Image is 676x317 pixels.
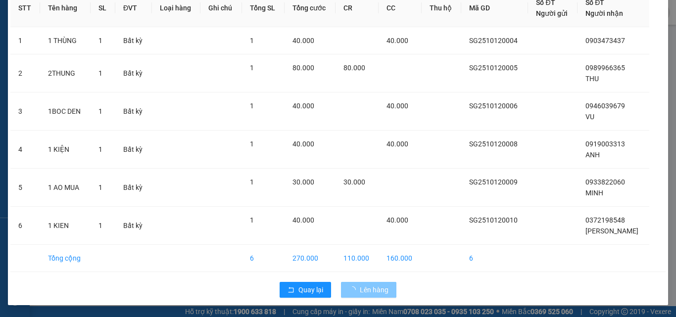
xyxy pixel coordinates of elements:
span: 30.000 [292,178,314,186]
span: 1 [98,107,102,115]
span: 1 [250,216,254,224]
td: 1 [10,27,40,54]
td: Bất kỳ [115,92,152,131]
span: Người nhận [585,9,623,17]
span: 0919003313 [585,140,625,148]
span: [PERSON_NAME] [585,227,638,235]
button: Lên hàng [341,282,396,298]
span: 1 [98,145,102,153]
span: 1 [98,37,102,45]
span: 80.000 [343,64,365,72]
span: 0989966365 [585,64,625,72]
span: 40.000 [386,216,408,224]
button: rollbackQuay lại [280,282,331,298]
span: 1 [250,140,254,148]
td: 6 [461,245,528,272]
td: 1 THÙNG [40,27,91,54]
span: SG2510120005 [469,64,518,72]
td: Tổng cộng [40,245,91,272]
td: 110.000 [336,245,379,272]
span: 1 [98,183,102,191]
span: 40.000 [292,102,314,110]
span: 40.000 [292,37,314,45]
span: 1 [250,178,254,186]
span: SG2510120009 [469,178,518,186]
span: Lên hàng [360,284,388,295]
td: 3 [10,92,40,131]
td: 1 KIEN [40,207,91,245]
span: SG2510120004 [469,37,518,45]
td: Bất kỳ [115,169,152,207]
td: 1 KIỆN [40,131,91,169]
span: 1 [250,37,254,45]
span: 40.000 [386,102,408,110]
span: THU [585,75,599,83]
span: 40.000 [386,37,408,45]
span: 1 [250,102,254,110]
span: 0903473437 [585,37,625,45]
span: 1 [250,64,254,72]
td: 4 [10,131,40,169]
td: 1BOC DEN [40,92,91,131]
span: ANH [585,151,600,159]
span: 0372198548 [585,216,625,224]
td: 2 [10,54,40,92]
span: Quay lại [298,284,323,295]
span: SG2510120008 [469,140,518,148]
td: 6 [242,245,285,272]
span: 40.000 [292,216,314,224]
span: 30.000 [343,178,365,186]
td: 160.000 [379,245,422,272]
span: SG2510120006 [469,102,518,110]
td: 6 [10,207,40,245]
span: 1 [98,222,102,229]
span: loading [349,286,360,293]
td: Bất kỳ [115,207,152,245]
span: Người gửi [536,9,568,17]
span: 0933822060 [585,178,625,186]
span: VU [585,113,594,121]
td: Bất kỳ [115,131,152,169]
td: 5 [10,169,40,207]
td: 270.000 [285,245,336,272]
span: 80.000 [292,64,314,72]
td: 2THUNG [40,54,91,92]
span: 40.000 [386,140,408,148]
span: 40.000 [292,140,314,148]
td: Bất kỳ [115,54,152,92]
td: 1 AO MUA [40,169,91,207]
span: SG2510120010 [469,216,518,224]
td: Bất kỳ [115,27,152,54]
span: MINH [585,189,603,197]
span: 0946039679 [585,102,625,110]
span: 1 [98,69,102,77]
span: rollback [288,286,294,294]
